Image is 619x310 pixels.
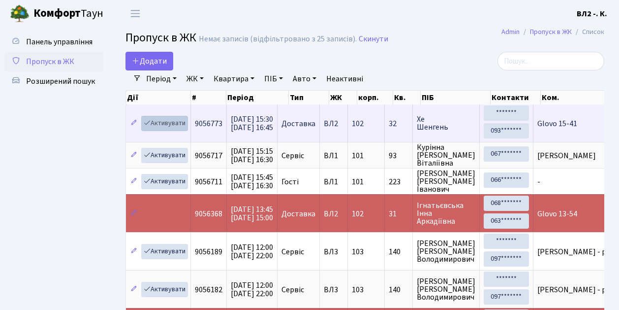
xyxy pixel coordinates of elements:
a: ПІБ [260,70,287,87]
a: ВЛ2 -. К. [577,8,607,20]
span: 140 [389,286,408,294]
span: - [537,176,540,187]
a: Активувати [141,148,188,163]
span: Додати [132,56,167,67]
th: Період [226,91,289,104]
span: 101 [352,150,364,161]
a: Пропуск в ЖК [5,52,103,71]
b: Комфорт [33,5,81,21]
a: Скинути [359,34,388,44]
a: Активувати [141,174,188,189]
span: [DATE] 12:00 [DATE] 22:00 [231,242,273,261]
span: ВЛ2 [324,210,343,218]
span: 102 [352,208,364,219]
th: корп. [357,91,393,104]
span: ВЛ3 [324,286,343,294]
div: Немає записів (відфільтровано з 25 записів). [199,34,357,44]
span: Хе Шенгень [417,115,475,131]
span: [DATE] 15:30 [DATE] 16:45 [231,114,273,133]
span: Таун [33,5,103,22]
button: Переключити навігацію [123,5,148,22]
span: ВЛ1 [324,152,343,160]
span: 140 [389,248,408,256]
th: Дії [126,91,191,104]
span: [DATE] 15:45 [DATE] 16:30 [231,172,273,191]
span: 9056711 [195,176,222,187]
th: ПІБ [421,91,490,104]
span: 31 [389,210,408,218]
span: Сервіс [281,286,304,294]
span: 102 [352,118,364,129]
span: Сервіс [281,248,304,256]
span: Доставка [281,120,315,128]
span: Glovo 15-41 [537,118,577,129]
a: ЖК [183,70,208,87]
span: [PERSON_NAME] [PERSON_NAME] Іванович [417,170,475,193]
span: ВЛ2 [324,120,343,128]
span: Курінна [PERSON_NAME] Віталіївна [417,143,475,167]
th: # [191,91,226,104]
th: Кв. [393,91,421,104]
span: 9056182 [195,284,222,295]
span: 9056773 [195,118,222,129]
b: ВЛ2 -. К. [577,8,607,19]
a: Квартира [210,70,258,87]
span: 9056368 [195,208,222,219]
input: Пошук... [497,52,604,70]
span: Пропуск в ЖК [26,56,74,67]
span: Glovo 13-54 [537,208,577,219]
span: Доставка [281,210,315,218]
a: Авто [289,70,320,87]
a: Активувати [141,116,188,131]
span: [DATE] 12:00 [DATE] 22:00 [231,280,273,299]
span: Панель управління [26,36,93,47]
a: Період [142,70,181,87]
span: Гості [281,178,299,186]
span: [DATE] 13:45 [DATE] 15:00 [231,204,273,223]
span: Сервіс [281,152,304,160]
span: ВЛ3 [324,248,343,256]
a: Активувати [141,282,188,297]
span: 93 [389,152,408,160]
span: Ігнатьєвська Інна Аркадіївна [417,202,475,225]
span: Розширений пошук [26,76,95,87]
span: [PERSON_NAME] [537,150,596,161]
span: 9056717 [195,150,222,161]
a: Додати [125,52,173,70]
span: 101 [352,176,364,187]
th: Контакти [491,91,541,104]
a: Активувати [141,244,188,259]
span: 9056189 [195,246,222,257]
a: Неактивні [322,70,367,87]
span: 103 [352,246,364,257]
a: Розширений пошук [5,71,103,91]
span: [PERSON_NAME] [PERSON_NAME] Володимирович [417,240,475,263]
th: ЖК [329,91,357,104]
img: logo.png [10,4,30,24]
span: ВЛ1 [324,178,343,186]
span: Пропуск в ЖК [125,29,196,46]
span: 223 [389,178,408,186]
span: 103 [352,284,364,295]
span: 32 [389,120,408,128]
span: [PERSON_NAME] [PERSON_NAME] Володимирович [417,277,475,301]
span: [DATE] 15:15 [DATE] 16:30 [231,146,273,165]
th: Тип [289,91,329,104]
a: Панель управління [5,32,103,52]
